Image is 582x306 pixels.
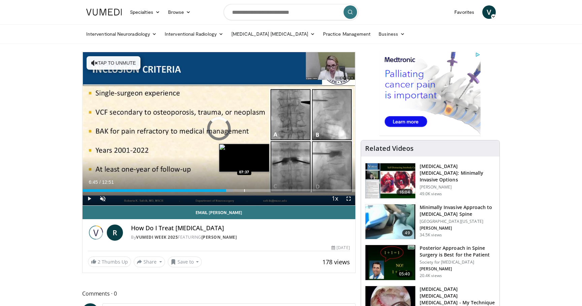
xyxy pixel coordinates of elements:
div: By FEATURING [131,234,350,240]
a: 49 Minimally Invasive Approach to [MEDICAL_DATA] Spine [GEOGRAPHIC_DATA][US_STATE] [PERSON_NAME] ... [365,204,495,240]
a: Vumedi Week 2025 [136,234,178,240]
a: R [107,225,123,241]
h3: Minimally Invasive Approach to [MEDICAL_DATA] Spine [420,204,495,217]
a: Interventional Neuroradiology [82,27,161,41]
a: Favorites [450,5,478,19]
video-js: Video Player [83,52,355,206]
a: 16:04 [MEDICAL_DATA] [MEDICAL_DATA]: Minimally Invasive Options [PERSON_NAME] 49.0K views [365,163,495,199]
button: Unmute [96,192,109,205]
span: / [99,179,101,185]
span: 2 [98,259,100,265]
span: 49 [402,230,412,236]
span: 178 views [322,258,350,266]
p: [PERSON_NAME] [420,184,495,190]
img: 38787_0000_3.png.150x105_q85_crop-smart_upscale.jpg [365,204,415,239]
button: Share [134,257,165,267]
input: Search topics, interventions [224,4,358,20]
a: [MEDICAL_DATA] [MEDICAL_DATA] [227,27,319,41]
img: VuMedi Logo [86,9,122,15]
p: 34.5K views [420,232,442,238]
a: [PERSON_NAME] [201,234,237,240]
img: Vumedi Week 2025 [88,225,104,241]
img: 3b6f0384-b2b2-4baa-b997-2e524ebddc4b.150x105_q85_crop-smart_upscale.jpg [365,245,415,280]
h3: [MEDICAL_DATA] [MEDICAL_DATA]: Minimally Invasive Options [420,163,495,183]
span: 05:40 [396,271,413,277]
p: Society for [MEDICAL_DATA] [420,260,495,265]
button: Save to [168,257,202,267]
h4: How Do I Treat [MEDICAL_DATA] [131,225,350,232]
p: 20.4K views [420,273,442,278]
iframe: Advertisement [380,52,481,136]
p: 49.0K views [420,191,442,197]
a: 2 Thumbs Up [88,257,131,267]
span: 6:45 [89,179,98,185]
span: 12:51 [102,179,114,185]
a: Practice Management [319,27,375,41]
span: 16:04 [396,189,413,196]
button: Play [83,192,96,205]
span: Comments 0 [82,289,356,298]
a: 05:40 Posterior Approach in Spine Surgery is Best for the Patient Society for [MEDICAL_DATA] [PER... [365,245,495,280]
a: Email [PERSON_NAME] [83,206,355,219]
a: Business [375,27,409,41]
a: Interventional Radiology [161,27,227,41]
a: Browse [164,5,195,19]
img: 9f1438f7-b5aa-4a55-ab7b-c34f90e48e66.150x105_q85_crop-smart_upscale.jpg [365,163,415,198]
button: Tap to unmute [87,56,140,70]
p: [PERSON_NAME] [420,226,495,231]
button: Playback Rate [328,192,342,205]
h3: [MEDICAL_DATA] [MEDICAL_DATA] [MEDICAL_DATA] - My Technique [420,286,495,306]
button: Fullscreen [342,192,355,205]
a: V [482,5,496,19]
div: [DATE] [331,245,350,251]
a: Specialties [126,5,164,19]
p: [GEOGRAPHIC_DATA][US_STATE] [420,219,495,224]
h4: Related Videos [365,144,414,152]
p: [PERSON_NAME] [420,266,495,272]
h3: Posterior Approach in Spine Surgery is Best for the Patient [420,245,495,258]
div: Progress Bar [83,189,355,192]
img: image.jpeg [219,144,269,172]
